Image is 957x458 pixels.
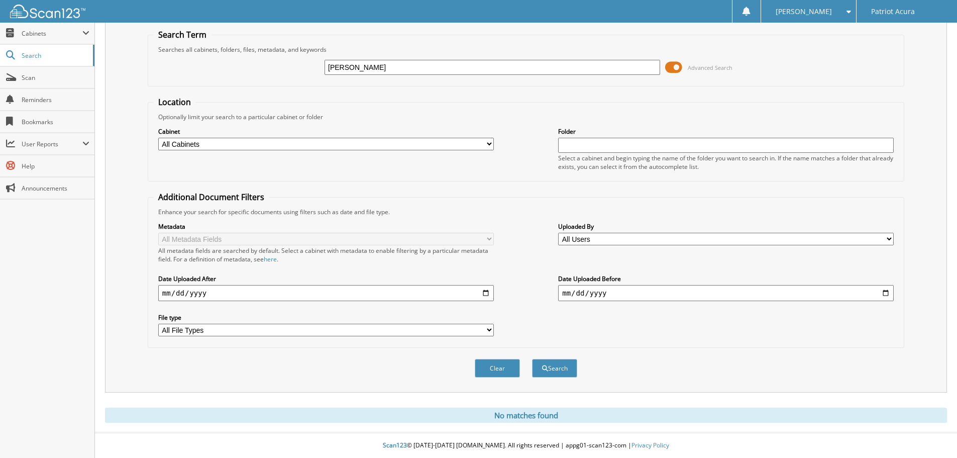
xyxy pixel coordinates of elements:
span: Scan [22,73,89,82]
span: Help [22,162,89,170]
span: Advanced Search [688,64,732,71]
div: No matches found [105,408,947,423]
label: File type [158,313,494,322]
span: Patriot Acura [871,9,915,15]
label: Metadata [158,222,494,231]
legend: Additional Document Filters [153,192,269,203]
span: Announcements [22,184,89,193]
input: start [158,285,494,301]
label: Uploaded By [558,222,894,231]
legend: Search Term [153,29,211,40]
a: here [264,255,277,263]
span: User Reports [22,140,82,148]
span: Reminders [22,96,89,104]
span: Scan123 [383,441,407,449]
div: Searches all cabinets, folders, files, metadata, and keywords [153,45,899,54]
button: Clear [475,359,520,378]
label: Date Uploaded Before [558,274,894,283]
button: Search [532,359,577,378]
a: Privacy Policy [631,441,669,449]
span: Search [22,51,88,60]
span: Bookmarks [22,118,89,126]
div: Enhance your search for specific documents using filters such as date and file type. [153,208,899,216]
label: Date Uploaded After [158,274,494,283]
div: All metadata fields are searched by default. Select a cabinet with metadata to enable filtering b... [158,246,494,263]
img: scan123-logo-white.svg [10,5,85,18]
label: Folder [558,127,894,136]
div: Optionally limit your search to a particular cabinet or folder [153,113,899,121]
input: end [558,285,894,301]
label: Cabinet [158,127,494,136]
span: Cabinets [22,29,82,38]
div: © [DATE]-[DATE] [DOMAIN_NAME]. All rights reserved | appg01-scan123-com | [95,433,957,458]
span: [PERSON_NAME] [776,9,832,15]
div: Select a cabinet and begin typing the name of the folder you want to search in. If the name match... [558,154,894,171]
legend: Location [153,97,196,108]
iframe: Chat Widget [907,410,957,458]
